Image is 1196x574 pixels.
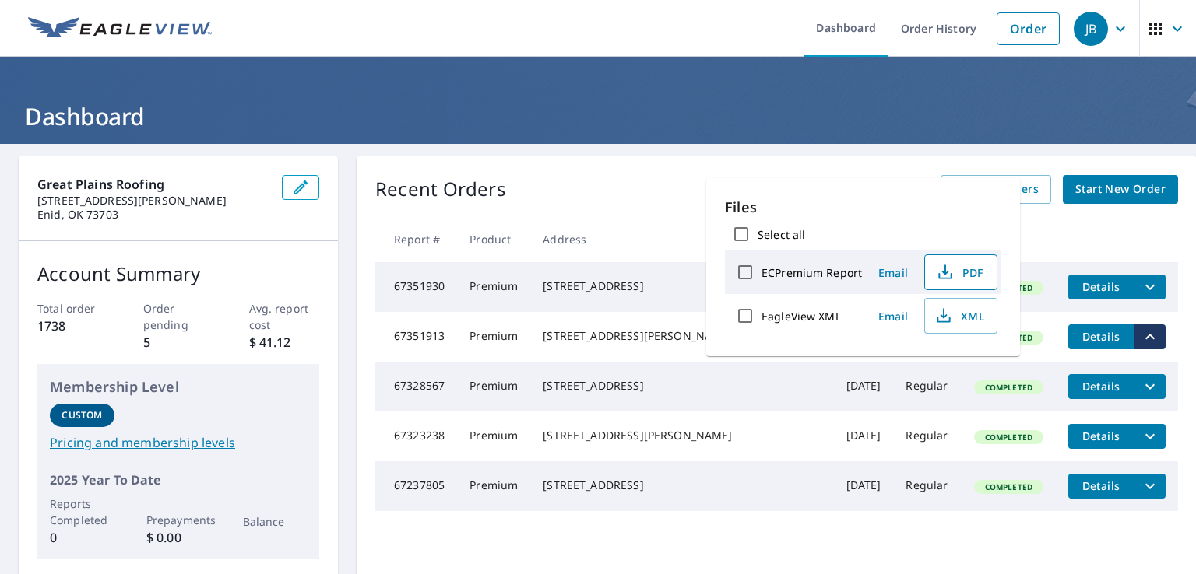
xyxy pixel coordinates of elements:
[924,298,997,334] button: XML
[941,175,1051,204] a: View All Orders
[37,300,108,317] p: Total order
[457,262,530,312] td: Premium
[762,309,841,324] label: EagleView XML
[62,408,102,422] p: Custom
[457,362,530,411] td: Premium
[19,100,1177,132] h1: Dashboard
[1068,324,1134,349] button: detailsBtn-67351913
[375,411,457,461] td: 67323238
[1134,424,1166,449] button: filesDropdownBtn-67323238
[874,309,912,324] span: Email
[1134,374,1166,399] button: filesDropdownBtn-67328567
[874,265,912,280] span: Email
[976,432,1042,443] span: Completed
[725,197,1001,218] p: Files
[934,263,984,282] span: PDF
[457,411,530,461] td: Premium
[543,478,821,493] div: [STREET_ADDRESS]
[375,362,457,411] td: 67328567
[1134,474,1166,499] button: filesDropdownBtn-67237805
[893,461,961,511] td: Regular
[762,265,862,280] label: ECPremium Report
[375,461,457,511] td: 67237805
[143,300,214,333] p: Order pending
[50,528,114,547] p: 0
[457,312,530,362] td: Premium
[37,260,319,288] p: Account Summary
[1068,374,1134,399] button: detailsBtn-67328567
[243,513,308,530] p: Balance
[834,411,894,461] td: [DATE]
[1078,279,1124,294] span: Details
[976,382,1042,393] span: Completed
[375,175,506,204] p: Recent Orders
[1078,429,1124,443] span: Details
[1068,474,1134,499] button: detailsBtn-67237805
[50,433,307,452] a: Pricing and membership levels
[146,512,211,528] p: Prepayments
[543,378,821,394] div: [STREET_ADDRESS]
[28,17,212,40] img: EV Logo
[249,300,320,333] p: Avg. report cost
[1063,175,1178,204] a: Start New Order
[375,216,457,262] th: Report #
[924,254,997,290] button: PDF
[375,312,457,362] td: 67351913
[543,428,821,443] div: [STREET_ADDRESS][PERSON_NAME]
[1074,12,1108,46] div: JB
[758,227,805,242] label: Select all
[543,328,821,344] div: [STREET_ADDRESS][PERSON_NAME][PERSON_NAME]
[37,194,269,208] p: [STREET_ADDRESS][PERSON_NAME]
[834,461,894,511] td: [DATE]
[976,481,1042,492] span: Completed
[1078,478,1124,493] span: Details
[893,411,961,461] td: Regular
[146,528,211,547] p: $ 0.00
[1068,424,1134,449] button: detailsBtn-67323238
[37,317,108,335] p: 1738
[50,376,307,397] p: Membership Level
[457,216,530,262] th: Product
[1075,180,1166,199] span: Start New Order
[375,262,457,312] td: 67351930
[1078,329,1124,344] span: Details
[1134,324,1166,349] button: filesDropdownBtn-67351913
[50,471,307,489] p: 2025 Year To Date
[934,306,984,325] span: XML
[543,278,821,294] div: [STREET_ADDRESS]
[50,495,114,528] p: Reports Completed
[1068,275,1134,299] button: detailsBtn-67351930
[868,304,918,328] button: Email
[37,175,269,194] p: Great Plains Roofing
[457,461,530,511] td: Premium
[868,261,918,285] button: Email
[37,208,269,222] p: Enid, OK 73703
[530,216,833,262] th: Address
[1134,275,1166,299] button: filesDropdownBtn-67351930
[997,12,1060,45] a: Order
[249,333,320,352] p: $ 41.12
[893,362,961,411] td: Regular
[834,362,894,411] td: [DATE]
[1078,379,1124,394] span: Details
[143,333,214,352] p: 5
